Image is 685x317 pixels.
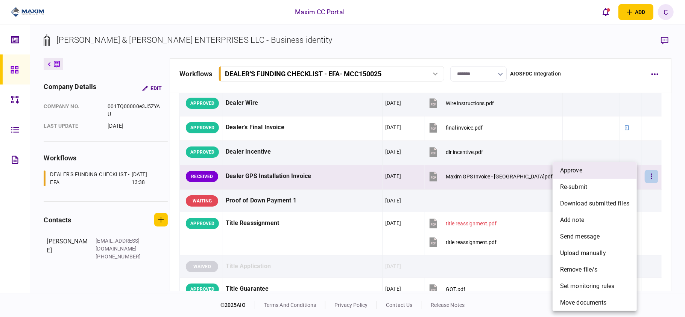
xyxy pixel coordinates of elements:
[560,216,584,225] span: add note
[560,183,587,192] span: re-submit
[560,232,600,241] span: send message
[560,282,615,291] span: set monitoring rules
[560,166,582,175] span: approve
[560,298,607,307] span: Move documents
[560,249,606,258] span: upload manually
[560,199,629,208] span: download submitted files
[560,265,598,274] span: remove file/s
